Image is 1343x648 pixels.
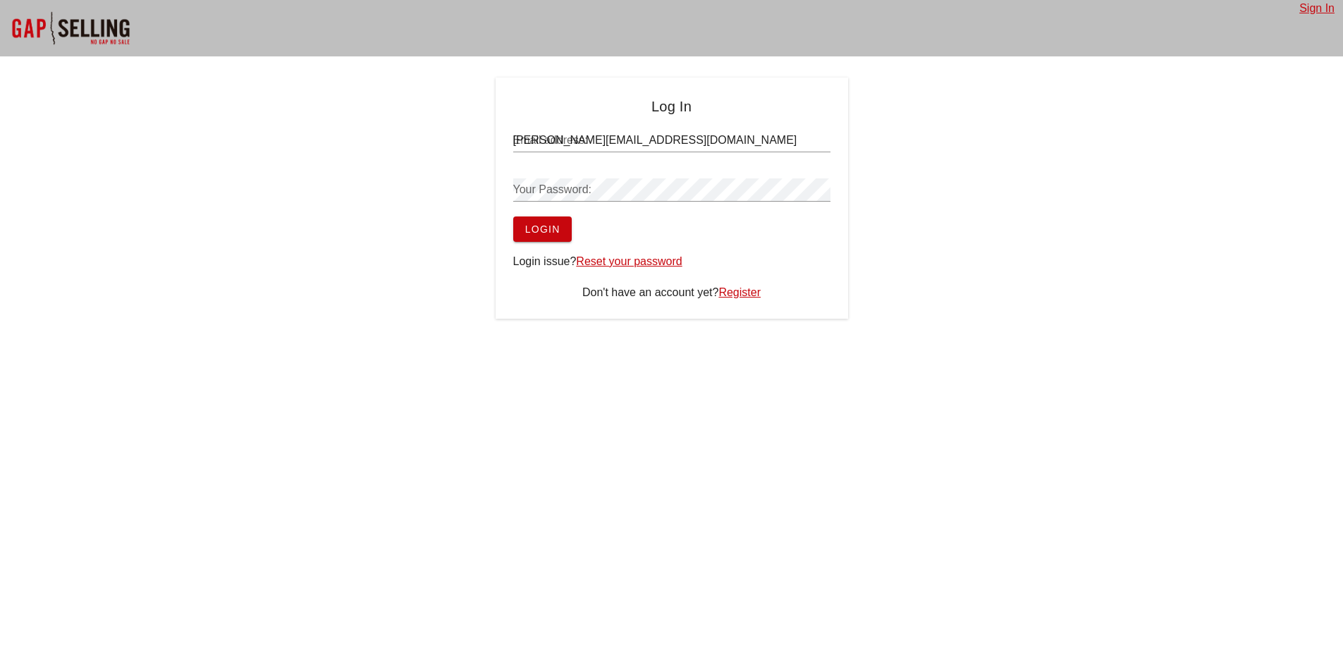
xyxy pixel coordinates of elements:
div: v 4.0.25 [39,23,69,34]
button: Login [513,216,572,242]
img: tab_domain_overview_orange.svg [38,89,49,100]
div: Login issue? [513,253,830,270]
span: Login [525,224,560,235]
a: Sign In [1299,2,1335,14]
div: Domain Overview [54,90,126,99]
img: tab_keywords_by_traffic_grey.svg [140,89,152,100]
img: website_grey.svg [23,37,34,48]
a: Reset your password [576,255,682,267]
div: Domain: [DOMAIN_NAME] [37,37,155,48]
div: Keywords by Traffic [156,90,238,99]
img: logo_orange.svg [23,23,34,34]
h4: Log In [513,95,830,118]
a: Register [718,286,761,298]
div: Don't have an account yet? [513,284,830,301]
